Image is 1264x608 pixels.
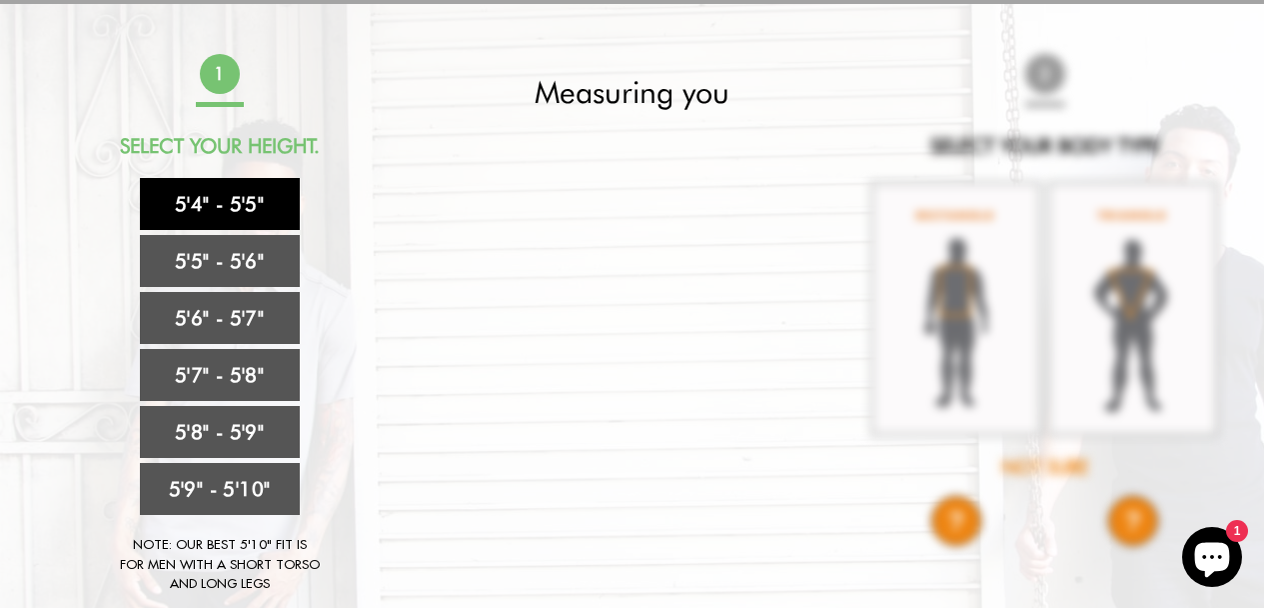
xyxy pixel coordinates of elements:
[456,74,809,110] h2: Measuring you
[199,54,239,94] span: 1
[140,349,300,401] a: 5'7" - 5'8"
[140,463,300,515] a: 5'9" - 5'10"
[1176,527,1248,592] inbox-online-store-chat: Shopify online store chat
[140,178,300,230] a: 5'4" - 5'5"
[140,406,300,458] a: 5'8" - 5'9"
[140,292,300,344] a: 5'6" - 5'7"
[43,134,397,158] h2: Select Your Height.
[120,535,320,594] div: Note: Our best 5'10" fit is for men with a short torso and long legs
[140,235,300,287] a: 5'5" - 5'6"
